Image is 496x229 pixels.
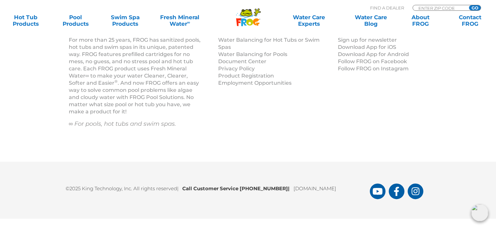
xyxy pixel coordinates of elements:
em: ∞ For pools, hot tubs and swim spas. [69,120,176,127]
input: GO [469,5,481,10]
a: Privacy Policy [218,65,255,72]
a: [DOMAIN_NAME] [293,185,336,192]
a: FROG Products You Tube Page [370,183,385,199]
a: FROG Products Facebook Page [389,183,404,199]
p: ©2025 King Technology, Inc. All rights reserved [66,181,370,193]
h3: Quick Links [218,23,330,36]
a: Hot TubProducts [7,14,45,27]
a: Water Balancing for Pools [218,51,287,57]
p: Find A Dealer [370,5,404,11]
a: Fresh MineralWater∞ [156,14,204,27]
img: openIcon [471,204,488,221]
p: For more than 25 years, FROG has sanitized pools, hot tubs and swim spas in its unique, patented ... [69,36,202,115]
a: Water Balancing for Hot Tubs or Swim Spas [218,37,320,50]
h3: Follow FROG [338,23,419,36]
a: PoolProducts [56,14,95,27]
a: Document Center [218,58,266,64]
a: AboutFROG [401,14,440,27]
sup: ∞ [187,20,190,25]
a: ContactFROG [451,14,489,27]
span: | [288,185,290,192]
a: Swim SpaProducts [106,14,144,27]
a: Follow FROG on Facebook [338,58,407,64]
a: FROG Products Instagram Page [408,183,423,199]
a: Employment Opportunities [218,80,292,86]
span: | [177,185,178,192]
a: Water CareExperts [278,14,340,27]
a: Follow FROG on Instagram [338,65,408,72]
h3: About FROG Pool, Hot Tub & Swim Spa Products [69,23,202,36]
a: Product Registration [218,73,274,79]
a: Water CareBlog [352,14,390,27]
b: Call Customer Service [PHONE_NUMBER] [182,185,293,192]
a: Download App for iOS [338,44,396,50]
input: Zip Code Form [418,5,462,11]
sup: ® [114,79,118,84]
a: Sign up for newsletter [338,37,397,43]
a: Download App for Android [338,51,409,57]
